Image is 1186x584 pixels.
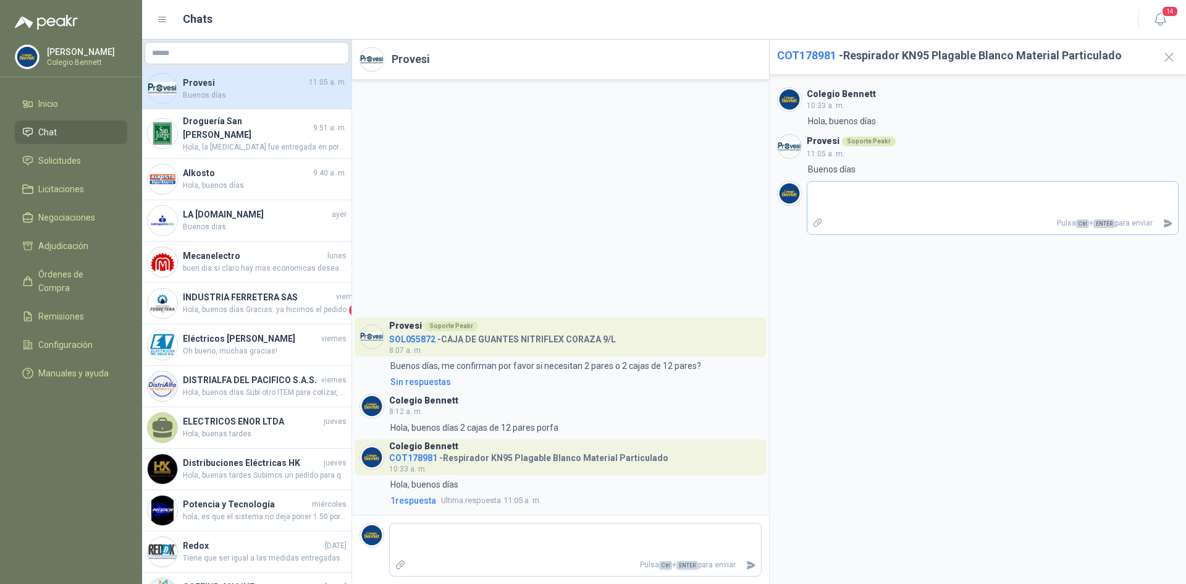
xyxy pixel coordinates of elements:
span: Inicio [38,97,58,111]
a: Company LogoDistribuciones Eléctricas HKjuevesHola, buenas tardes Subimos un pedido para que por ... [142,449,351,490]
span: buen dia si claro hay mas economicas desea que le cotice una mas economica ? [183,263,347,274]
span: ayer [332,209,347,221]
p: Hola, buenos días [390,478,458,491]
span: 10:33 a. m. [389,465,427,473]
span: 14 [1161,6,1179,17]
img: Company Logo [148,371,177,401]
span: Ultima respuesta [441,494,501,507]
span: Órdenes de Compra [38,268,116,295]
span: Tiene que ser igual a las medidas entregadas. [183,552,347,564]
button: 14 [1149,9,1171,31]
p: Buenos días [808,163,856,176]
a: Adjudicación [15,234,127,258]
span: Hola, buenos días Gracias..ya hicimos el pedido [183,304,347,316]
a: Company LogoDISTRIALFA DEL PACIFICO S.A.S.viernesHola, buenos días Subí otro ITEM para cotizar, m... [142,366,351,407]
span: Hola, buenos días Subí otro ITEM para cotizar, me puedes ayudar porfa? [183,387,347,399]
img: Company Logo [148,496,177,525]
span: Manuales y ayuda [38,366,109,380]
span: Chat [38,125,57,139]
span: Licitaciones [38,182,84,196]
div: Soporte Peakr [424,321,478,331]
h4: ELECTRICOS ENOR LTDA [183,415,321,428]
span: 1 respuesta [390,494,436,507]
span: SOL055872 [389,334,435,344]
span: COT178981 [777,49,836,62]
h3: Colegio Bennett [389,397,458,404]
span: 9:40 a. m. [313,167,347,179]
label: Adjuntar archivos [390,554,411,576]
h3: Provesi [389,323,422,329]
span: Oh bueno, muchas gracias! [183,345,347,357]
a: Company LogoEléctricos [PERSON_NAME]viernesOh bueno, muchas gracias! [142,324,351,366]
img: Company Logo [360,446,384,469]
span: 11:05 a. m. [309,77,347,88]
span: lunes [327,250,347,262]
span: Configuración [38,338,93,352]
label: Adjuntar archivos [807,213,828,234]
img: Company Logo [360,523,384,547]
img: Company Logo [778,88,801,111]
span: 8:07 a. m. [389,346,423,355]
h4: Eléctricos [PERSON_NAME] [183,332,319,345]
a: Company LogoPotencia y Tecnologíamiércoleshola, es que el sistema no deja poner 1.50 por eso pusi... [142,490,351,531]
p: [PERSON_NAME] [47,48,124,56]
img: Company Logo [148,537,177,567]
a: Manuales y ayuda [15,362,127,385]
h4: - Respirador KN95 Plagable Blanco Material Particulado [389,450,668,462]
h4: DISTRIALFA DEL PACIFICO S.A.S. [183,373,319,387]
button: Enviar [1158,213,1178,234]
span: viernes [321,333,347,345]
h1: Chats [183,11,212,28]
img: Company Logo [148,74,177,103]
span: Ctrl [1076,219,1089,228]
h4: - CAJA DE GUANTES NITRIFLEX CORAZA 9/L [389,331,616,343]
span: Buenos dias [183,221,347,233]
h3: Provesi [807,138,839,145]
span: 9:51 a. m. [313,122,347,134]
img: Company Logo [148,206,177,235]
span: Buenos días [183,90,347,101]
img: Company Logo [148,247,177,277]
h4: Droguería San [PERSON_NAME] [183,114,311,142]
h4: Provesi [183,76,306,90]
span: Hola, buenos días [183,180,347,192]
a: ELECTRICOS ENOR LTDAjuevesHola, buenas tardes [142,407,351,449]
span: COT178981 [389,453,437,463]
a: 1respuestaUltima respuesta11:05 a. m. [388,494,762,507]
span: Hola, la [MEDICAL_DATA] fue entregada en portería [183,142,347,153]
a: Company LogoRedox[DATE]Tiene que ser igual a las medidas entregadas. [142,531,351,573]
img: Company Logo [360,325,384,349]
img: Company Logo [148,289,177,318]
span: 10:33 a. m. [807,101,844,110]
span: viernes [321,375,347,386]
span: Solicitudes [38,154,81,167]
a: Sin respuestas [388,375,762,389]
h4: Potencia y Tecnología [183,497,309,511]
span: jueves [324,416,347,428]
span: ENTER [1093,219,1115,228]
a: Órdenes de Compra [15,263,127,300]
h2: - Respirador KN95 Plagable Blanco Material Particulado [777,47,1152,64]
img: Company Logo [148,164,177,194]
a: Company LogoMecanelectrolunesbuen dia si claro hay mas economicas desea que le cotice una mas eco... [142,242,351,283]
a: Chat [15,121,127,144]
a: Company LogoProvesi11:05 a. m.Buenos días [142,68,351,109]
a: Remisiones [15,305,127,328]
span: jueves [324,457,347,469]
a: Company LogoAlkosto9:40 a. m.Hola, buenos días [142,159,351,200]
h4: Mecanelectro [183,249,325,263]
p: Buenos días, me confirman por favor si necesitan 2 pares o 2 cajas de 12 pares? [390,359,701,373]
img: Company Logo [778,182,801,205]
img: Company Logo [360,394,384,418]
h2: Provesi [392,51,430,68]
button: Enviar [741,554,761,576]
span: viernes [336,291,361,303]
h4: Alkosto [183,166,311,180]
img: Company Logo [360,48,384,71]
p: Hola, buenos días [808,114,876,128]
h3: Colegio Bennett [389,443,458,450]
p: Pulsa + para enviar [411,554,741,576]
span: 11:05 a. m. [807,150,844,158]
img: Company Logo [148,330,177,360]
span: ENTER [676,561,698,570]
